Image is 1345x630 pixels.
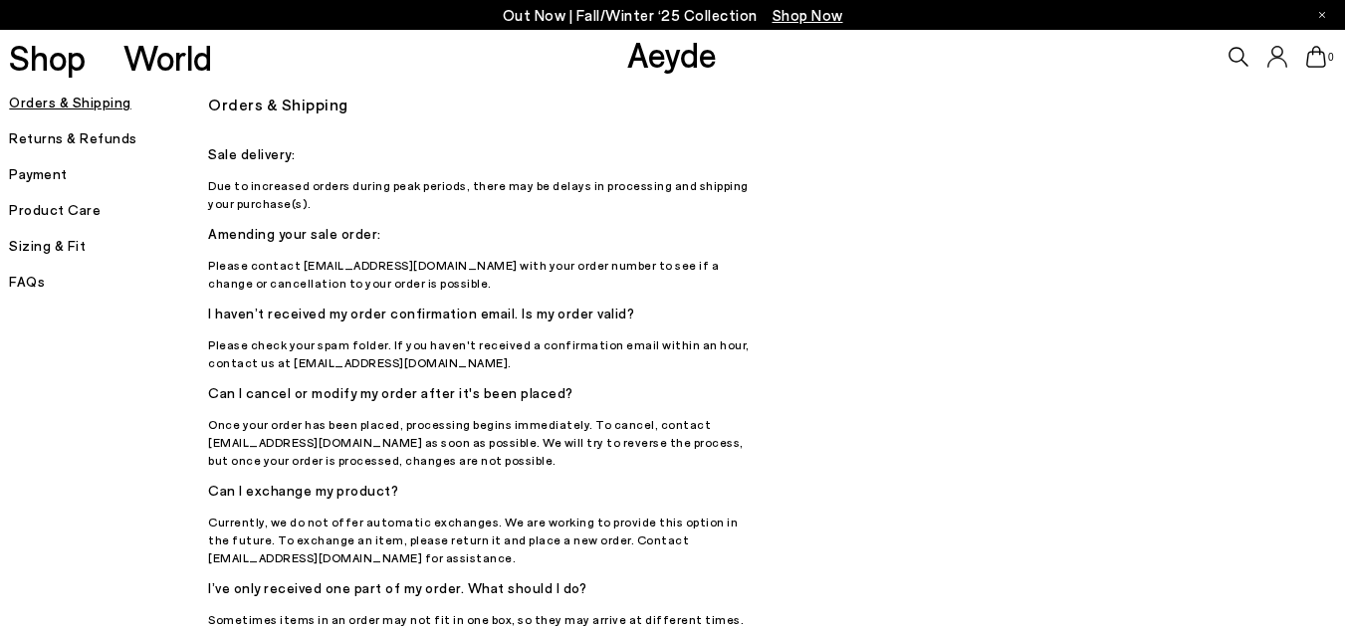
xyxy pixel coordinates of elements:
[503,3,843,28] p: Out Now | Fall/Winter ‘25 Collection
[627,33,717,75] a: Aeyde
[773,6,843,24] span: Navigate to /collections/new-in
[208,415,756,469] p: Once your order has been placed, processing begins immediately. To cancel, contact [EMAIL_ADDRESS...
[123,40,212,75] a: World
[208,176,756,212] p: Due to increased orders during peak periods, there may be delays in processing and shipping your ...
[1306,46,1326,68] a: 0
[9,268,208,296] h5: FAQs
[208,140,756,168] h5: Sale delivery:
[208,300,756,327] h5: I haven’t received my order confirmation email. Is my order valid?
[9,124,208,152] h5: Returns & Refunds
[208,477,756,505] h5: Can I exchange my product?
[208,220,756,248] h5: Amending your sale order:
[208,513,756,566] p: Currently, we do not offer automatic exchanges. We are working to provide this option in the futu...
[1326,52,1336,63] span: 0
[9,89,208,116] h5: Orders & Shipping
[208,379,756,407] h5: Can I cancel or modify my order after it's been placed?
[208,574,756,602] h5: I’ve only received one part of my order. What should I do?
[9,160,208,188] h5: Payment
[208,256,756,292] p: Please contact [EMAIL_ADDRESS][DOMAIN_NAME] with your order number to see if a change or cancella...
[9,40,86,75] a: Shop
[9,232,208,260] h5: Sizing & Fit
[208,335,756,371] p: Please check your spam folder. If you haven't received a confirmation email within an hour, conta...
[208,89,1155,120] h3: Orders & Shipping
[9,196,208,224] h5: Product Care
